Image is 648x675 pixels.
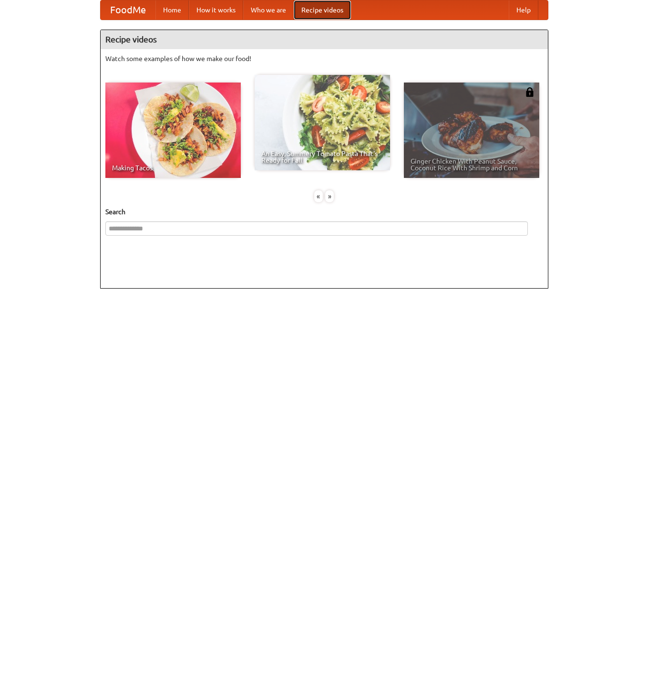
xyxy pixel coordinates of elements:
a: Who we are [243,0,294,20]
a: Recipe videos [294,0,351,20]
div: » [325,190,334,202]
a: Help [509,0,538,20]
div: « [314,190,323,202]
h5: Search [105,207,543,217]
p: Watch some examples of how we make our food! [105,54,543,63]
span: Making Tacos [112,165,234,171]
a: FoodMe [101,0,155,20]
h4: Recipe videos [101,30,548,49]
span: An Easy, Summery Tomato Pasta That's Ready for Fall [261,150,383,164]
a: Making Tacos [105,83,241,178]
a: How it works [189,0,243,20]
img: 483408.png [525,87,535,97]
a: Home [155,0,189,20]
a: An Easy, Summery Tomato Pasta That's Ready for Fall [255,75,390,170]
